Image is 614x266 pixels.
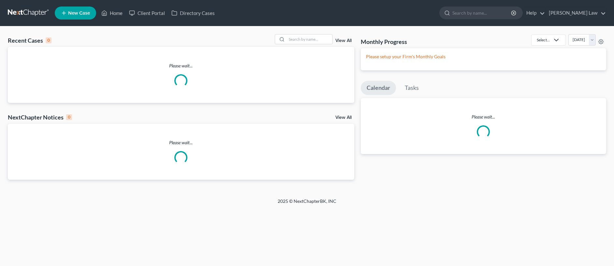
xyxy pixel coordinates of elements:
div: Recent Cases [8,36,51,44]
a: Help [523,7,545,19]
a: Client Portal [126,7,168,19]
input: Search by name... [287,35,332,44]
p: Please wait... [8,63,354,69]
input: Search by name... [452,7,512,19]
a: Calendar [361,81,396,95]
a: Directory Cases [168,7,218,19]
a: View All [335,38,352,43]
div: 2025 © NextChapterBK, INC [121,198,493,210]
h3: Monthly Progress [361,38,407,46]
p: Please setup your Firm's Monthly Goals [366,53,601,60]
span: New Case [68,11,90,16]
a: Tasks [399,81,425,95]
div: 0 [66,114,72,120]
a: [PERSON_NAME] Law [546,7,606,19]
div: NextChapter Notices [8,113,72,121]
p: Please wait... [8,139,354,146]
div: Select... [537,37,550,43]
a: View All [335,115,352,120]
a: Home [98,7,126,19]
p: Please wait... [361,114,606,120]
div: 0 [46,37,51,43]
